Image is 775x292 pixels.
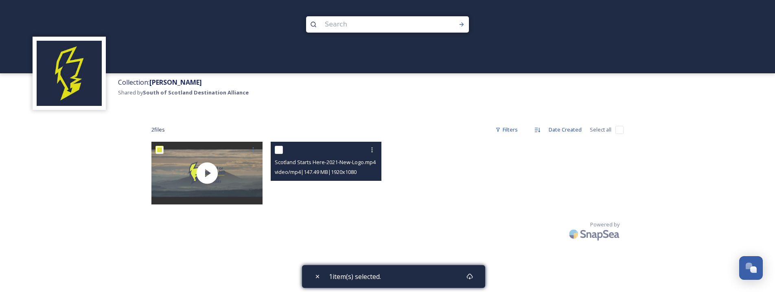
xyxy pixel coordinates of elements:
[545,122,586,138] div: Date Created
[590,221,620,228] span: Powered by
[143,89,249,96] strong: South of Scotland Destination Alliance
[151,142,263,204] img: thumbnail
[275,168,357,176] span: video/mp4 | 147.49 MB | 1920 x 1080
[567,224,624,244] img: SnapSea Logo
[275,158,376,166] span: Scotland Starts Here-2021-New-Logo.mp4
[491,122,522,138] div: Filters
[321,15,432,33] input: Search
[149,78,202,87] strong: [PERSON_NAME]
[739,256,763,280] button: Open Chat
[329,272,381,281] span: 1 item(s) selected.
[37,41,102,106] img: images.jpeg
[151,126,165,134] span: 2 file s
[590,126,611,134] span: Select all
[118,89,249,96] span: Shared by
[118,78,202,87] span: Collection:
